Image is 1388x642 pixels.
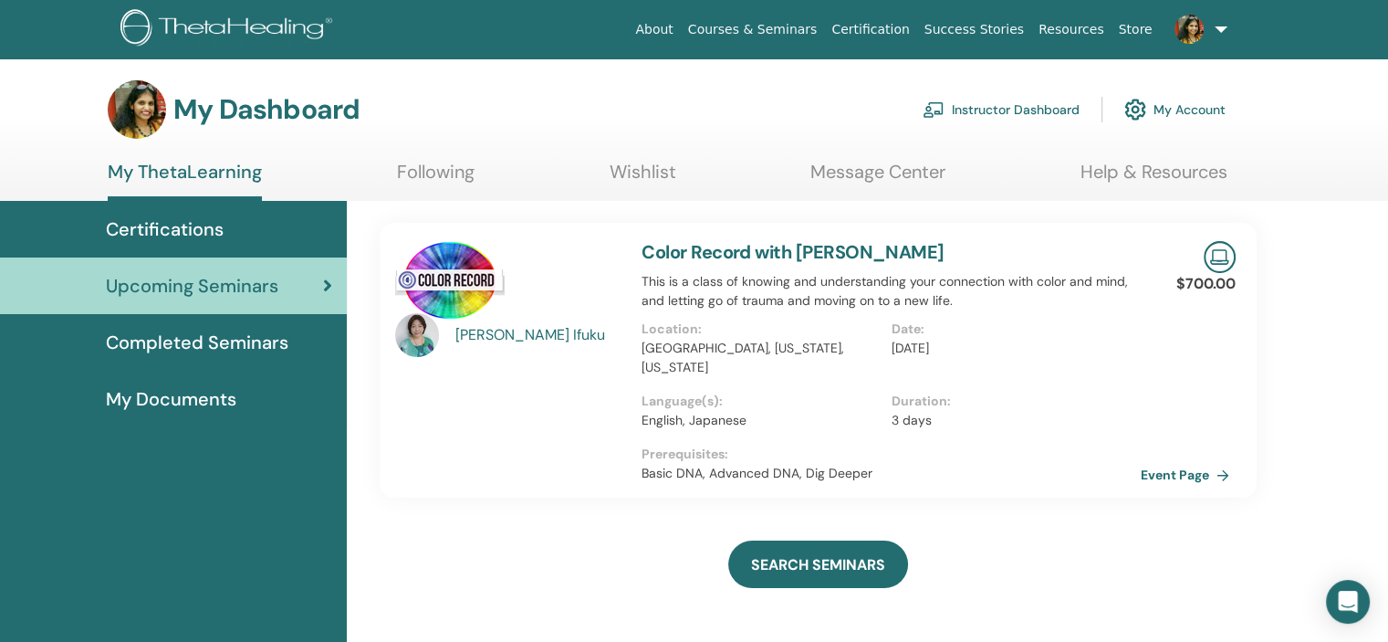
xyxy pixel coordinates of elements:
p: [GEOGRAPHIC_DATA], [US_STATE], [US_STATE] [642,339,880,377]
span: Certifications [106,216,224,243]
img: Color Record [395,241,505,319]
img: Live Online Seminar [1204,241,1236,273]
a: Color Record with [PERSON_NAME] [642,240,944,264]
p: English, Japanese [642,411,880,430]
span: SEARCH SEMINARS [751,555,885,574]
h3: My Dashboard [173,93,360,126]
span: My Documents [106,385,236,413]
img: default.jpg [395,313,439,357]
img: chalkboard-teacher.svg [923,101,944,118]
a: Wishlist [610,161,676,196]
a: Instructor Dashboard [923,89,1080,130]
img: cog.svg [1124,94,1146,125]
p: Prerequisites : [642,445,1141,464]
a: Success Stories [917,13,1031,47]
p: 3 days [892,411,1130,430]
a: Following [397,161,475,196]
p: Language(s) : [642,392,880,411]
a: [PERSON_NAME] Ifuku [455,324,624,346]
a: About [628,13,680,47]
p: Location : [642,320,880,339]
a: Message Center [810,161,945,196]
p: Duration : [892,392,1130,411]
a: Store [1111,13,1160,47]
a: Event Page [1141,461,1237,489]
a: Certification [824,13,916,47]
a: Resources [1031,13,1111,47]
a: My ThetaLearning [108,161,262,201]
p: This is a class of knowing and understanding your connection with color and mind, and letting go ... [642,272,1141,310]
div: Open Intercom Messenger [1326,580,1370,624]
a: SEARCH SEMINARS [728,541,908,588]
img: logo.png [120,9,339,50]
span: Upcoming Seminars [106,272,278,300]
p: [DATE] [892,339,1130,358]
a: My Account [1124,89,1226,130]
p: Date : [892,320,1130,339]
img: default.jpg [108,80,166,139]
p: $700.00 [1176,273,1236,295]
p: Basic DNA, Advanced DNA, Dig Deeper [642,464,1141,483]
a: Help & Resources [1080,161,1227,196]
a: Courses & Seminars [681,13,825,47]
img: default.jpg [1174,15,1204,44]
span: Completed Seminars [106,329,288,356]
